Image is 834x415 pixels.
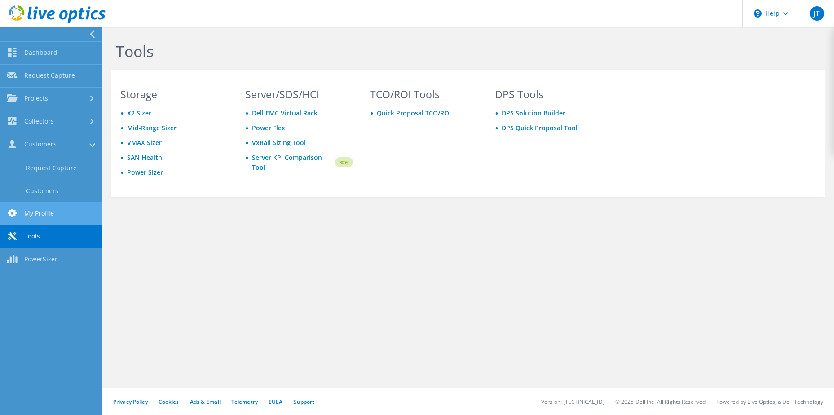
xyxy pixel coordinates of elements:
[127,138,162,147] a: VMAX Sizer
[293,398,314,406] a: Support
[502,109,565,117] a: DPS Solution Builder
[231,398,258,406] a: Telemetry
[377,109,451,117] a: Quick Proposal TCO/ROI
[252,124,285,132] a: Power Flex
[252,138,306,147] a: VxRail Sizing Tool
[810,6,824,21] span: JT
[245,89,353,99] h3: Server/SDS/HCI
[252,153,334,172] a: Server KPI Comparison Tool
[120,89,228,99] h3: Storage
[716,398,823,406] li: Powered by Live Optics, a Dell Technology
[541,398,605,406] li: Version: [TECHNICAL_ID]
[502,124,578,132] a: DPS Quick Proposal Tool
[116,42,722,61] h1: Tools
[370,89,478,99] h3: TCO/ROI Tools
[113,398,148,406] a: Privacy Policy
[615,398,706,406] li: © 2025 Dell Inc. All Rights Reserved
[252,109,318,117] a: Dell EMC Virtual Rack
[127,168,163,177] a: Power Sizer
[495,89,603,99] h3: DPS Tools
[127,153,162,162] a: SAN Health
[127,124,177,132] a: Mid-Range Sizer
[190,398,221,406] a: Ads & Email
[159,398,179,406] a: Cookies
[754,9,762,18] svg: \n
[127,109,151,117] a: X2 Sizer
[334,152,353,173] img: new-badge.svg
[269,398,282,406] a: EULA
